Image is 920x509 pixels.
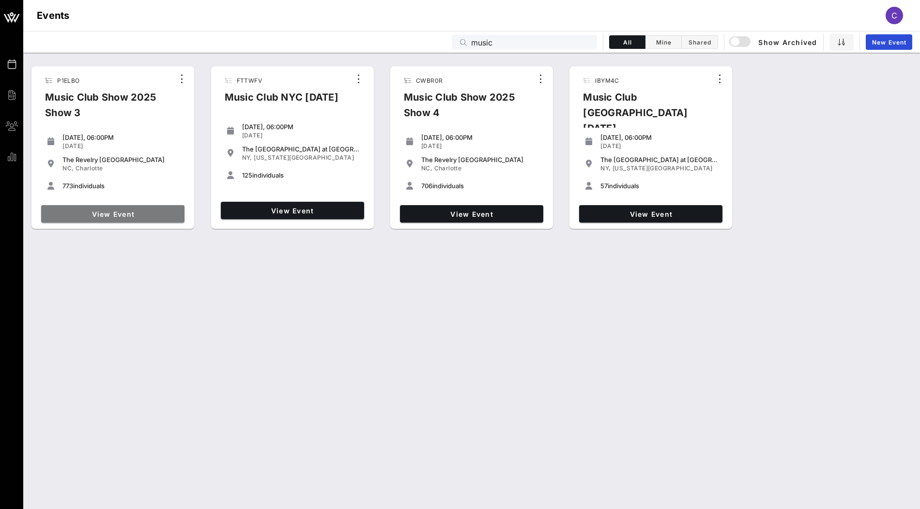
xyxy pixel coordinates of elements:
[583,210,719,218] span: View Event
[254,154,354,161] span: [US_STATE][GEOGRAPHIC_DATA]
[615,39,639,46] span: All
[62,182,181,190] div: individuals
[217,90,346,113] div: Music Club NYC [DATE]
[645,35,682,49] button: Mine
[600,182,608,190] span: 57
[57,77,79,84] span: P1ELBO
[651,39,675,46] span: Mine
[221,202,364,219] a: View Event
[579,205,722,223] a: View Event
[421,156,539,164] div: The Revelry [GEOGRAPHIC_DATA]
[396,90,533,128] div: Music Club Show 2025 Show 4
[600,142,719,150] div: [DATE]
[595,77,619,84] span: IBYM4C
[400,205,543,223] a: View Event
[886,7,903,24] div: C
[404,210,539,218] span: View Event
[62,142,181,150] div: [DATE]
[37,90,173,128] div: Music Club Show 2025 Show 3
[731,36,817,48] span: Show Archived
[62,134,181,141] div: [DATE], 06:00PM
[242,171,360,179] div: individuals
[421,165,432,172] span: NC,
[237,77,262,84] span: FTTWFV
[416,77,443,84] span: CWBR0R
[45,210,181,218] span: View Event
[866,34,912,50] a: New Event
[682,35,718,49] button: Shared
[242,132,360,139] div: [DATE]
[891,11,897,20] span: C
[62,156,181,164] div: The Revelry [GEOGRAPHIC_DATA]
[41,205,184,223] a: View Event
[62,182,73,190] span: 773
[613,165,713,172] span: [US_STATE][GEOGRAPHIC_DATA]
[872,39,906,46] span: New Event
[434,165,462,172] span: Charlotte
[421,134,539,141] div: [DATE], 06:00PM
[609,35,645,49] button: All
[62,165,74,172] span: NC,
[225,207,360,215] span: View Event
[242,154,252,161] span: NY,
[600,134,719,141] div: [DATE], 06:00PM
[600,182,719,190] div: individuals
[76,165,103,172] span: Charlotte
[600,165,611,172] span: NY,
[575,90,712,144] div: Music Club [GEOGRAPHIC_DATA] [DATE]
[242,145,360,153] div: The [GEOGRAPHIC_DATA] at [GEOGRAPHIC_DATA]
[421,142,539,150] div: [DATE]
[688,39,712,46] span: Shared
[242,123,360,131] div: [DATE], 06:00PM
[421,182,432,190] span: 706
[421,182,539,190] div: individuals
[242,171,252,179] span: 125
[600,156,719,164] div: The [GEOGRAPHIC_DATA] at [GEOGRAPHIC_DATA]
[730,33,817,51] button: Show Archived
[37,8,70,23] h1: Events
